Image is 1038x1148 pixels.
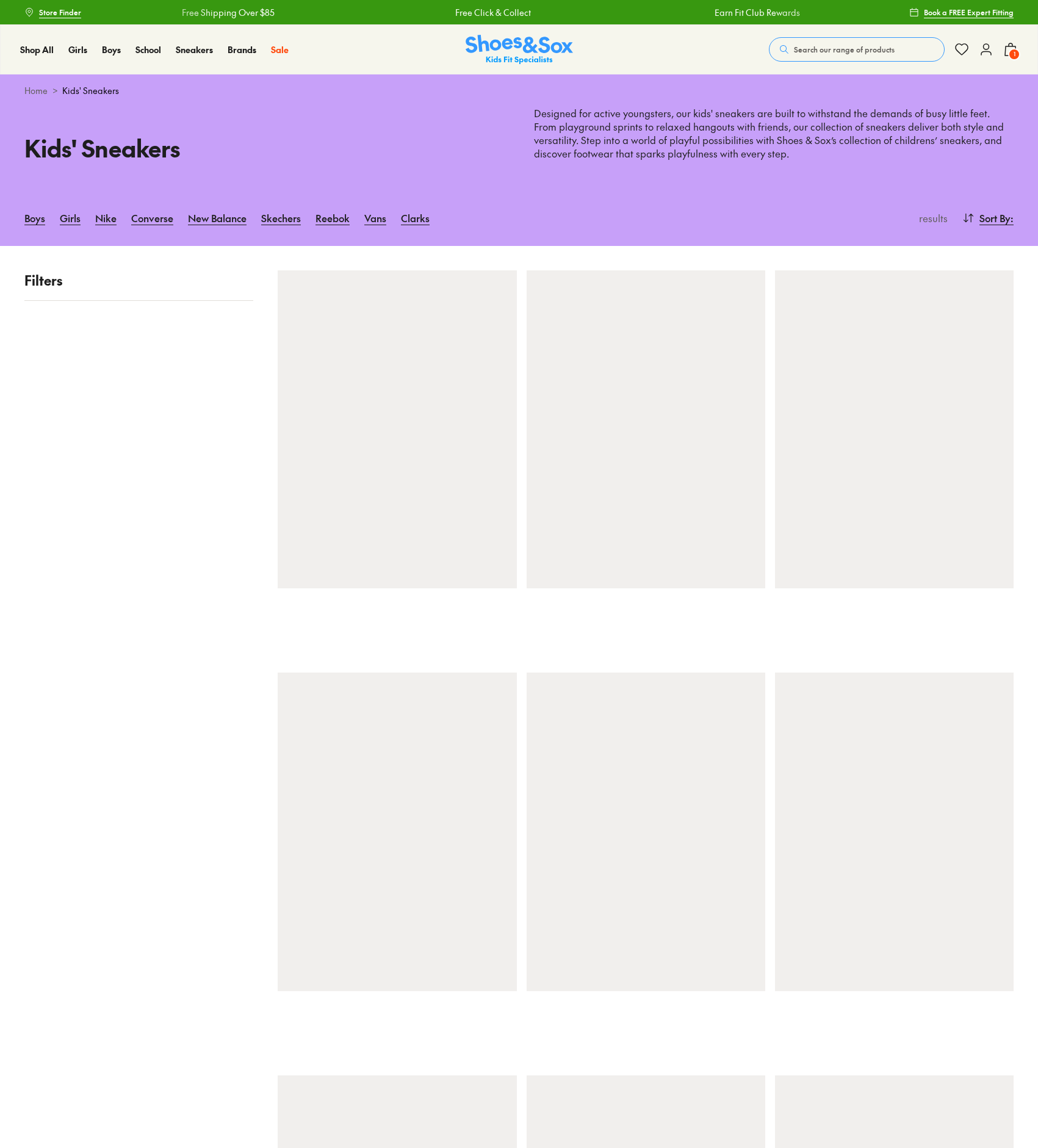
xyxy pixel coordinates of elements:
p: results [914,211,948,225]
button: 1 [1003,36,1018,63]
span: Book a FREE Expert Fitting [924,7,1014,18]
a: Earn Fit Club Rewards [715,6,800,19]
button: Search our range of products [769,37,945,62]
span: Search our range of products [794,44,895,55]
span: Sort By [979,211,1011,225]
div: > [24,84,1014,97]
a: Shoes & Sox [466,35,573,65]
a: New Balance [188,204,247,231]
a: Brands [228,43,256,56]
a: Clarks [401,204,430,231]
a: Converse [131,204,173,231]
img: SNS_Logo_Responsive.svg [466,35,573,65]
a: Free Shipping Over $85 [181,6,274,19]
a: Vans [364,204,386,231]
a: Boys [24,204,45,231]
span: Kids' Sneakers [62,84,119,97]
a: Store Finder [24,1,81,23]
p: Filters [24,270,253,291]
span: Store Finder [39,7,81,18]
a: Book a FREE Expert Fitting [909,1,1014,23]
a: Shop All [20,43,54,56]
a: Sale [271,43,289,56]
a: School [135,43,161,56]
p: Designed for active youngsters, our kids' sneakers are built to withstand the demands of busy lit... [534,107,1014,161]
a: Reebok [315,204,350,231]
a: Free Click & Collect [455,6,530,19]
h1: Kids' Sneakers [24,131,505,165]
span: : [1011,211,1014,225]
a: Sneakers [176,43,213,56]
a: Nike [95,204,117,231]
a: Boys [102,43,121,56]
a: Home [24,84,48,97]
a: Skechers [261,204,301,231]
a: Girls [68,43,87,56]
button: Sort By: [962,204,1014,231]
span: 1 [1008,48,1020,60]
a: Girls [60,204,81,231]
